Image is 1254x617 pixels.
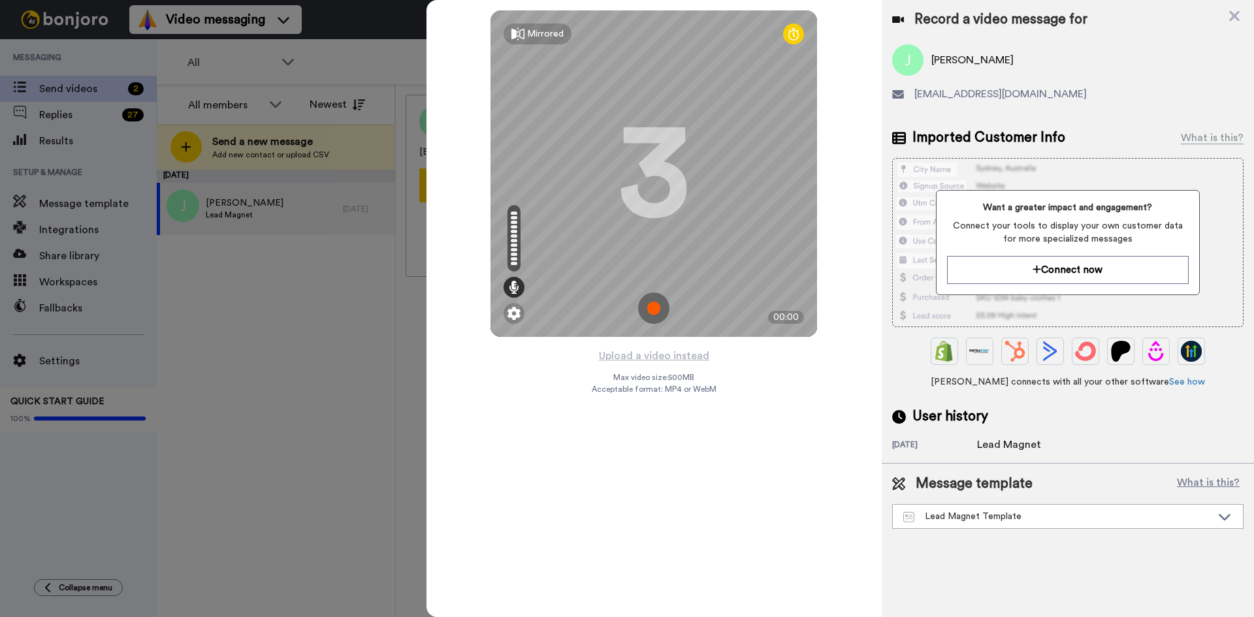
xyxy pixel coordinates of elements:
[1169,377,1205,387] a: See how
[1173,474,1244,494] button: What is this?
[947,219,1188,245] span: Connect your tools to display your own customer data for more specialized messages
[1146,341,1166,362] img: Drip
[1110,341,1131,362] img: Patreon
[934,341,955,362] img: Shopify
[914,86,1087,102] span: [EMAIL_ADDRESS][DOMAIN_NAME]
[903,510,1212,523] div: Lead Magnet Template
[507,307,521,320] img: ic_gear.svg
[977,437,1042,452] div: Lead Magnet
[892,439,977,452] div: [DATE]
[1075,341,1096,362] img: ConvertKit
[638,293,669,324] img: ic_record_start.svg
[1005,341,1025,362] img: Hubspot
[1181,341,1202,362] img: GoHighLevel
[592,384,716,394] span: Acceptable format: MP4 or WebM
[768,311,804,324] div: 00:00
[595,347,713,364] button: Upload a video instead
[903,512,914,522] img: Message-temps.svg
[618,125,690,223] div: 3
[912,407,988,426] span: User history
[613,372,694,383] span: Max video size: 500 MB
[1040,341,1061,362] img: ActiveCampaign
[947,201,1188,214] span: Want a greater impact and engagement?
[1181,130,1244,146] div: What is this?
[969,341,990,362] img: Ontraport
[892,375,1244,388] span: [PERSON_NAME] connects with all your other software
[947,256,1188,284] button: Connect now
[912,128,1065,148] span: Imported Customer Info
[916,474,1033,494] span: Message template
